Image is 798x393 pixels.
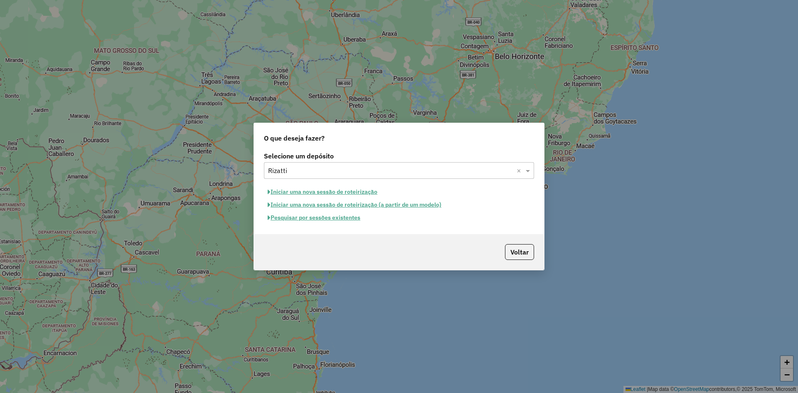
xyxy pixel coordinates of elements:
button: Iniciar uma nova sessão de roteirização (a partir de um modelo) [264,198,445,211]
button: Voltar [505,244,534,260]
span: O que deseja fazer? [264,133,325,143]
label: Selecione um depósito [264,151,534,161]
button: Iniciar uma nova sessão de roteirização [264,185,381,198]
span: Clear all [517,166,524,175]
button: Pesquisar por sessões existentes [264,211,364,224]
